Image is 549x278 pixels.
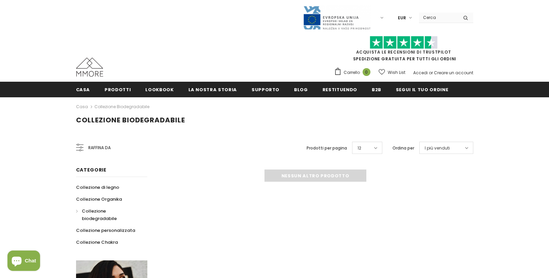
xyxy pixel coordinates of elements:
[105,82,131,97] a: Prodotti
[76,115,185,125] span: Collezione biodegradabile
[413,70,428,76] a: Accedi
[76,193,122,205] a: Collezione Organika
[356,49,451,55] a: Acquista le recensioni di TrustPilot
[76,224,135,236] a: Collezione personalizzata
[294,82,308,97] a: Blog
[303,15,371,20] a: Javni Razpis
[76,181,119,193] a: Collezione di legno
[372,82,381,97] a: B2B
[88,144,111,152] span: Raffina da
[76,227,135,234] span: Collezione personalizzata
[344,69,360,76] span: Carrello
[388,69,405,76] span: Wish List
[145,82,173,97] a: Lookbook
[396,86,448,93] span: Segui il tuo ordine
[396,82,448,97] a: Segui il tuo ordine
[294,86,308,93] span: Blog
[82,208,117,222] span: Collezione biodegradabile
[363,68,370,76] span: 0
[358,145,361,152] span: 12
[323,86,357,93] span: Restituendo
[76,239,118,245] span: Collezione Chakra
[105,86,131,93] span: Prodotti
[76,86,90,93] span: Casa
[252,86,279,93] span: supporto
[334,39,473,62] span: SPEDIZIONE GRATUITA PER TUTTI GLI ORDINI
[434,70,473,76] a: Creare un account
[76,184,119,191] span: Collezione di legno
[370,36,438,49] img: Fidati di Pilot Stars
[425,145,450,152] span: I più venduti
[419,13,458,22] input: Search Site
[334,67,374,78] a: Carrello 0
[76,82,90,97] a: Casa
[398,15,406,21] span: EUR
[372,86,381,93] span: B2B
[307,145,347,152] label: Prodotti per pagina
[323,82,357,97] a: Restituendo
[303,5,371,30] img: Javni Razpis
[76,196,122,202] span: Collezione Organika
[252,82,279,97] a: supporto
[76,58,103,77] img: Casi MMORE
[188,82,237,97] a: La nostra storia
[94,104,149,110] a: Collezione biodegradabile
[76,205,140,224] a: Collezione biodegradabile
[5,251,42,273] inbox-online-store-chat: Shopify online store chat
[76,103,88,111] a: Casa
[76,236,118,248] a: Collezione Chakra
[145,86,173,93] span: Lookbook
[392,145,414,152] label: Ordina per
[76,166,107,173] span: Categorie
[188,86,237,93] span: La nostra storia
[429,70,433,76] span: or
[379,66,405,78] a: Wish List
